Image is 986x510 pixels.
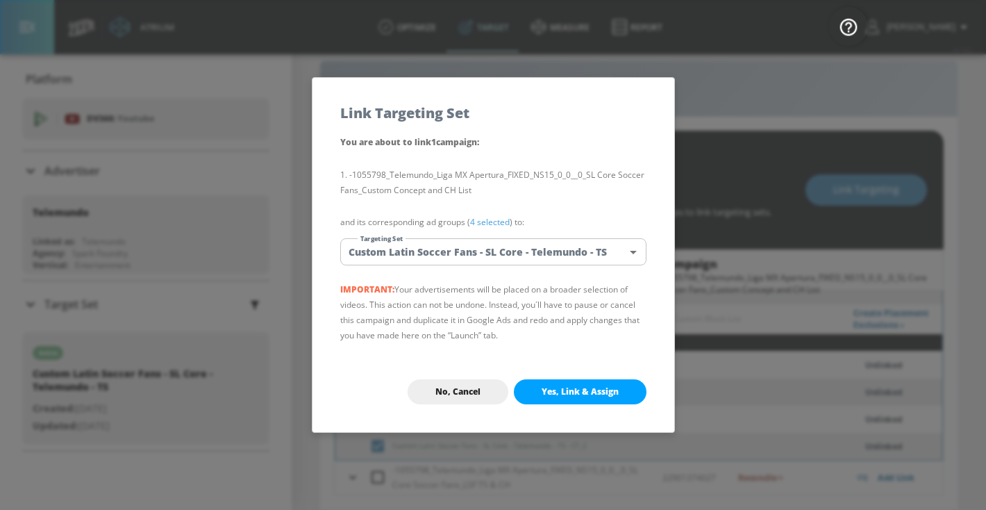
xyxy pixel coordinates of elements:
[542,386,619,397] span: Yes, Link & Assign
[340,282,646,343] p: Your advertisements will be placed on a broader selection of videos. This action can not be undon...
[408,379,508,404] button: No, Cancel
[514,379,646,404] button: Yes, Link & Assign
[470,216,510,228] a: 4 selected
[340,238,646,265] div: Custom Latin Soccer Fans - SL Core - Telemundo - TS
[829,7,868,46] button: Open Resource Center
[340,215,646,230] p: and its corresponding ad groups ( ) to:
[340,106,469,120] h5: Link Targeting Set
[340,283,394,295] span: IMPORTANT:
[340,134,646,151] p: You are about to link 1 campaign :
[340,167,646,198] li: -1055798_Telemundo_Liga MX Apertura_FIXED_NS15_0_0__0_SL Core Soccer Fans_Custom Concept and CH List
[435,386,481,397] span: No, Cancel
